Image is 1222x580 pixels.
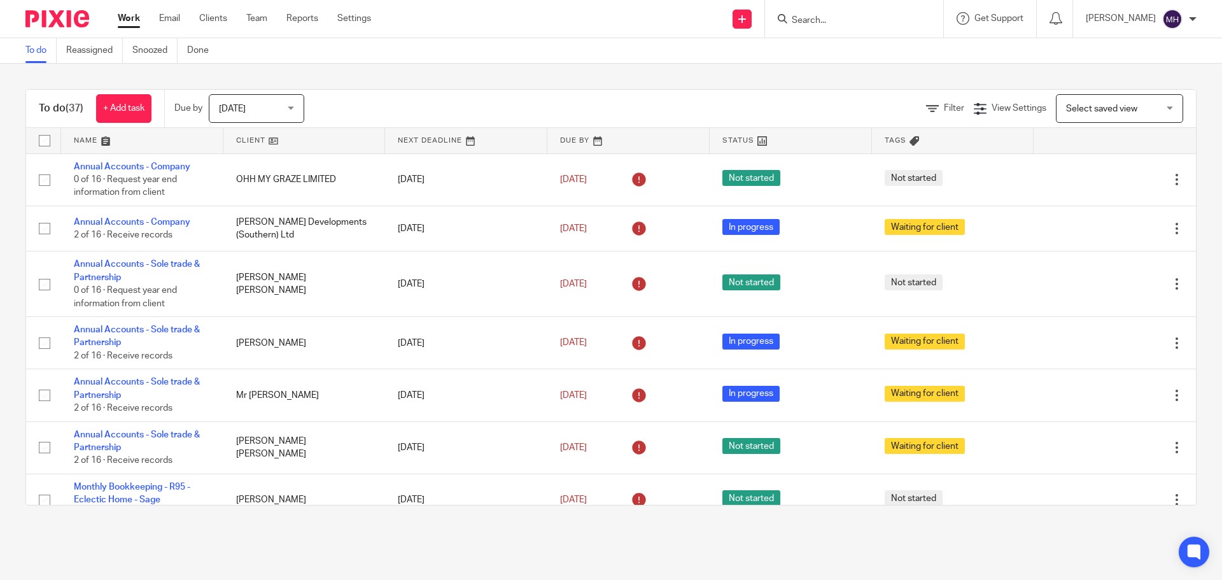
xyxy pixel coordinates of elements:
a: Clients [199,12,227,25]
span: Not started [722,438,780,454]
span: Not started [722,170,780,186]
span: [DATE] [219,104,246,113]
a: + Add task [96,94,151,123]
span: Filter [944,104,964,113]
td: [PERSON_NAME] [223,317,386,369]
span: [DATE] [560,279,587,288]
span: Waiting for client [885,386,965,402]
span: [DATE] [560,224,587,233]
span: View Settings [992,104,1046,113]
img: svg%3E [1162,9,1183,29]
td: [DATE] [385,369,547,421]
a: Annual Accounts - Sole trade & Partnership [74,378,200,399]
td: OHH MY GRAZE LIMITED [223,153,386,206]
span: Not started [885,274,943,290]
span: (37) [66,103,83,113]
td: [PERSON_NAME] Developments (Southern) Ltd [223,206,386,251]
span: Not started [885,170,943,186]
span: Select saved view [1066,104,1137,113]
span: 2 of 16 · Receive records [74,351,172,360]
span: [DATE] [560,495,587,504]
a: Annual Accounts - Company [74,162,190,171]
span: [DATE] [560,175,587,184]
span: Waiting for client [885,219,965,235]
a: Annual Accounts - Sole trade & Partnership [74,260,200,281]
span: In progress [722,386,780,402]
span: Not started [722,274,780,290]
span: Waiting for client [885,334,965,350]
td: Mr [PERSON_NAME] [223,369,386,421]
a: To do [25,38,57,63]
span: 2 of 16 · Receive records [74,404,172,413]
a: Annual Accounts - Sole trade & Partnership [74,430,200,452]
a: Snoozed [132,38,178,63]
a: Reassigned [66,38,123,63]
span: Get Support [974,14,1023,23]
span: Tags [885,137,906,144]
span: [DATE] [560,391,587,400]
a: Monthly Bookkeeping - R95 - Eclectic Home - Sage [74,483,190,504]
img: Pixie [25,10,89,27]
a: Team [246,12,267,25]
td: [DATE] [385,153,547,206]
span: Not started [722,490,780,506]
span: 2 of 16 · Receive records [74,456,172,465]
span: [DATE] [560,443,587,452]
a: Done [187,38,218,63]
span: 0 of 16 · Request year end information from client [74,175,177,197]
span: 0 of 16 · Request year end information from client [74,286,177,308]
td: [PERSON_NAME] [PERSON_NAME] [223,251,386,317]
a: Settings [337,12,371,25]
h1: To do [39,102,83,115]
span: 2 of 16 · Receive records [74,230,172,239]
td: [DATE] [385,317,547,369]
td: [DATE] [385,251,547,317]
a: Reports [286,12,318,25]
td: [PERSON_NAME] [223,474,386,526]
input: Search [790,15,905,27]
span: Not started [885,490,943,506]
a: Work [118,12,140,25]
td: [DATE] [385,474,547,526]
span: In progress [722,334,780,350]
span: Waiting for client [885,438,965,454]
td: [DATE] [385,421,547,474]
span: [DATE] [560,339,587,348]
td: [PERSON_NAME] [PERSON_NAME] [223,421,386,474]
p: Due by [174,102,202,115]
td: [DATE] [385,206,547,251]
a: Email [159,12,180,25]
a: Annual Accounts - Sole trade & Partnership [74,325,200,347]
a: Annual Accounts - Company [74,218,190,227]
p: [PERSON_NAME] [1086,12,1156,25]
span: In progress [722,219,780,235]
